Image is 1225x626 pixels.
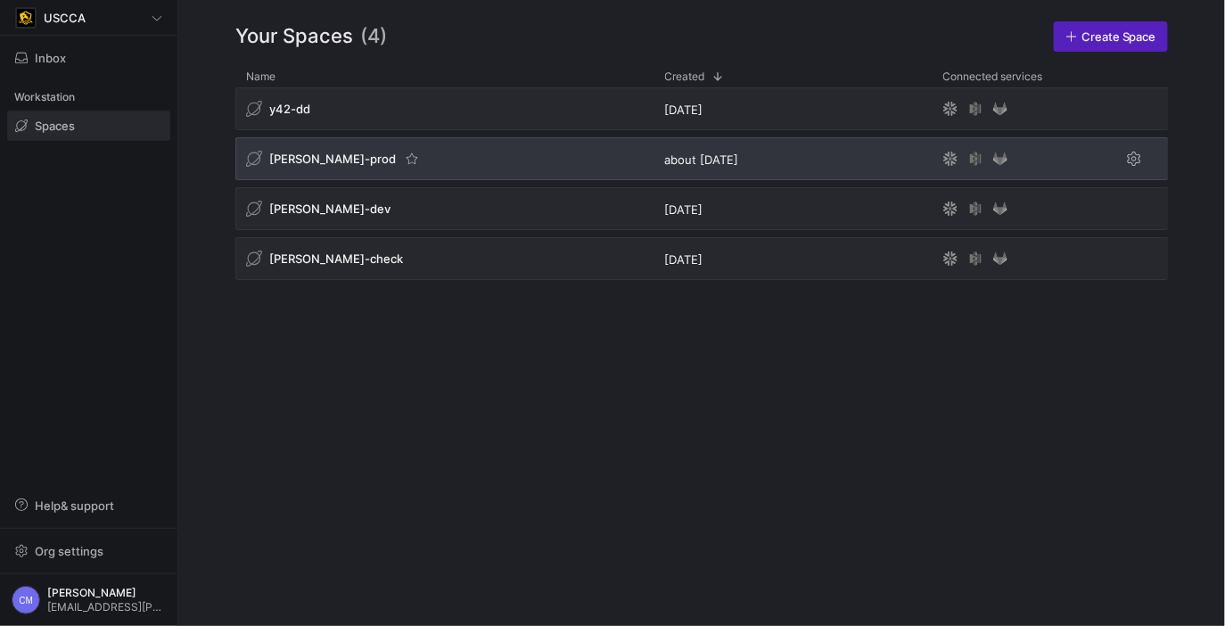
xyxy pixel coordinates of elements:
[47,601,166,614] span: [EMAIL_ADDRESS][PERSON_NAME][DOMAIN_NAME]
[7,43,170,73] button: Inbox
[35,51,66,65] span: Inbox
[7,546,170,560] a: Org settings
[665,252,703,267] span: [DATE]
[235,187,1169,237] div: Press SPACE to select this row.
[7,111,170,141] a: Spaces
[35,498,114,513] span: Help & support
[12,586,40,614] div: CM
[35,544,103,558] span: Org settings
[269,152,396,166] span: [PERSON_NAME]-prod
[269,202,391,216] span: [PERSON_NAME]-dev
[35,119,75,133] span: Spaces
[1054,21,1168,52] a: Create Space
[1081,29,1156,44] span: Create Space
[360,21,387,52] span: (4)
[665,70,705,83] span: Created
[665,202,703,217] span: [DATE]
[7,84,170,111] div: Workstation
[665,103,703,117] span: [DATE]
[7,581,170,619] button: CM[PERSON_NAME][EMAIL_ADDRESS][PERSON_NAME][DOMAIN_NAME]
[235,137,1169,187] div: Press SPACE to select this row.
[246,70,275,83] span: Name
[269,102,310,116] span: y42-dd
[269,251,403,266] span: [PERSON_NAME]-check
[17,9,35,27] img: https://storage.googleapis.com/y42-prod-data-exchange/images/uAsz27BndGEK0hZWDFeOjoxA7jCwgK9jE472...
[943,70,1043,83] span: Connected services
[235,87,1169,137] div: Press SPACE to select this row.
[665,152,739,167] span: about [DATE]
[7,536,170,566] button: Org settings
[7,490,170,521] button: Help& support
[235,21,353,52] span: Your Spaces
[47,587,166,599] span: [PERSON_NAME]
[44,11,86,25] span: USCCA
[235,237,1169,287] div: Press SPACE to select this row.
